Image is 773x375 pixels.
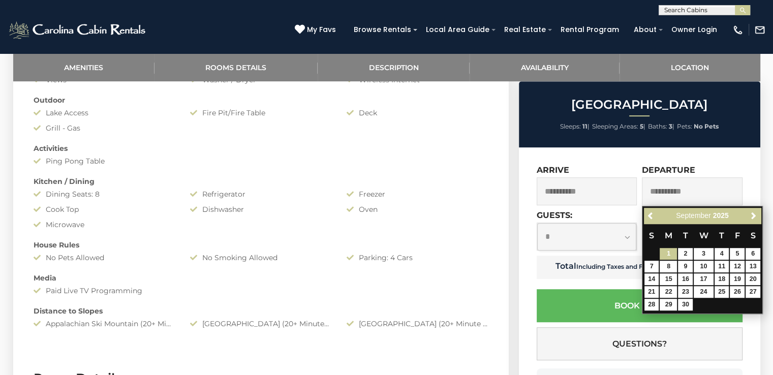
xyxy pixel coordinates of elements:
a: 27 [746,286,760,298]
button: Questions? [537,327,743,360]
a: Browse Rentals [349,22,416,38]
strong: 5 [640,122,643,130]
li: | [592,120,645,133]
div: Paid Live TV Programming [26,286,182,296]
div: Lake Access [26,108,182,118]
div: Kitchen / Dining [26,176,496,186]
div: [GEOGRAPHIC_DATA] (20+ Minute Drive) [339,319,496,329]
div: Refrigerator [182,189,339,199]
a: 16 [678,273,693,285]
a: Rental Program [555,22,624,38]
span: 2025 [713,211,728,220]
div: [GEOGRAPHIC_DATA] (20+ Minutes Drive) [182,319,339,329]
a: 22 [660,286,677,298]
a: Local Area Guide [421,22,494,38]
a: 28 [644,299,659,310]
a: Next [747,209,760,222]
span: My Favs [307,24,336,35]
li: | [560,120,590,133]
span: Previous [647,212,655,220]
span: Baths: [648,122,667,130]
a: 25 [715,286,729,298]
div: Dishwasher [182,204,339,214]
a: 7 [644,261,659,272]
a: 24 [694,286,713,298]
a: 10 [694,261,713,272]
a: 11 [715,261,729,272]
label: Arrive [537,165,569,175]
button: Book Now [537,289,743,322]
a: 21 [644,286,659,298]
a: 8 [660,261,677,272]
div: Outdoor [26,95,496,105]
div: Appalachian Ski Mountain (20+ Minute Drive) [26,319,182,329]
span: Thursday [719,231,724,240]
label: Departure [642,165,695,175]
span: Monday [665,231,672,240]
a: 17 [694,273,713,285]
div: Deck [339,108,496,118]
span: Pets: [677,122,692,130]
a: Description [318,53,470,81]
div: Ping Pong Table [26,156,182,166]
div: Parking: 4 Cars [339,253,496,263]
a: Availability [470,53,620,81]
div: No Smoking Allowed [182,253,339,263]
h2: [GEOGRAPHIC_DATA] [521,98,758,111]
div: Microwave [26,220,182,230]
span: Sleeping Areas: [592,122,638,130]
a: 18 [715,273,729,285]
a: 9 [678,261,693,272]
span: Tuesday [683,231,688,240]
div: Distance to Slopes [26,306,496,316]
div: Cook Top [26,204,182,214]
a: 5 [730,248,745,260]
a: 20 [746,273,760,285]
li: | [648,120,674,133]
a: 29 [660,299,677,310]
div: Media [26,273,496,283]
span: Next [749,212,757,220]
span: Wednesday [699,231,708,240]
a: Previous [645,209,658,222]
a: Real Estate [499,22,551,38]
div: No Pets Allowed [26,253,182,263]
span: Saturday [751,231,756,240]
td: Total [537,256,685,279]
img: White-1-2.png [8,20,148,40]
label: Guests: [537,210,572,220]
a: 19 [730,273,745,285]
a: Rooms Details [154,53,318,81]
a: Amenities [13,53,154,81]
div: Dining Seats: 8 [26,189,182,199]
div: Oven [339,204,496,214]
a: 30 [678,299,693,310]
div: House Rules [26,240,496,250]
img: phone-regular-white.png [732,24,744,36]
a: 3 [694,248,713,260]
a: 26 [730,286,745,298]
span: Sleeps: [560,122,581,130]
a: 15 [660,273,677,285]
a: Location [620,53,760,81]
a: 4 [715,248,729,260]
div: Grill - Gas [26,123,182,133]
a: 6 [746,248,760,260]
small: Including Taxes and Fees [576,263,653,270]
a: 13 [746,261,760,272]
div: Activities [26,143,496,153]
span: Friday [735,231,740,240]
strong: 3 [669,122,672,130]
div: Fire Pit/Fire Table [182,108,339,118]
a: Owner Login [666,22,722,38]
a: 14 [644,273,659,285]
span: September [676,211,710,220]
span: Sunday [649,231,654,240]
img: mail-regular-white.png [754,24,765,36]
a: 2 [678,248,693,260]
a: My Favs [295,24,338,36]
strong: 11 [582,122,588,130]
div: Freezer [339,189,496,199]
a: About [629,22,662,38]
strong: No Pets [694,122,719,130]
